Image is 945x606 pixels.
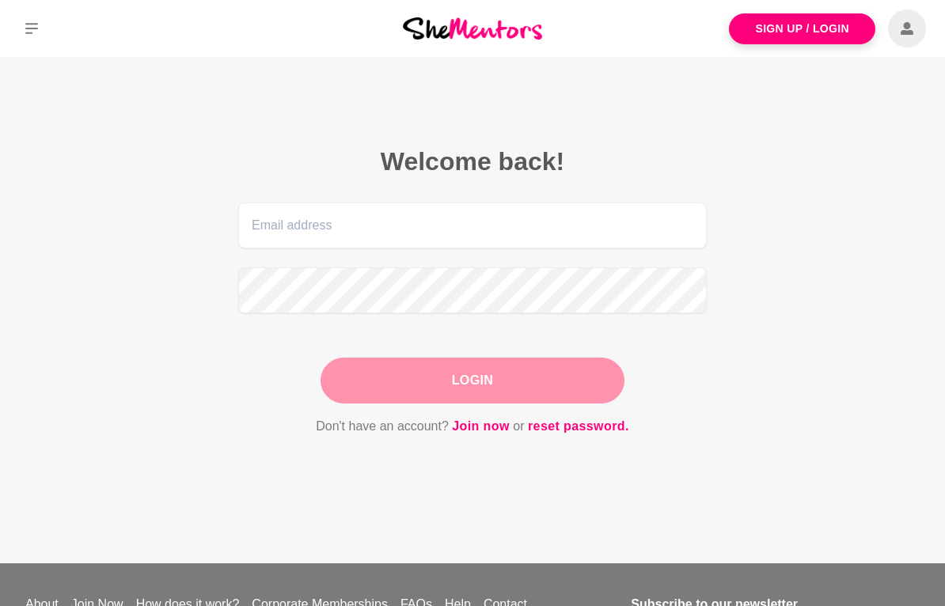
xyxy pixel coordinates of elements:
[403,17,542,39] img: She Mentors Logo
[238,416,707,437] p: Don't have an account? or
[238,146,707,177] h2: Welcome back!
[729,13,875,44] a: Sign Up / Login
[238,203,707,248] input: Email address
[528,416,629,437] a: reset password.
[452,416,510,437] a: Join now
